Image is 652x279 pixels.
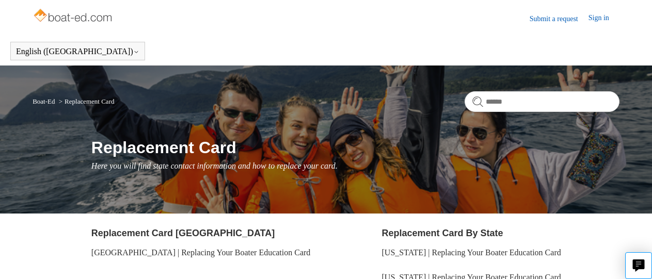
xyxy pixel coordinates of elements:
[33,97,55,105] a: Boat-Ed
[530,13,589,24] a: Submit a request
[33,97,57,105] li: Boat-Ed
[91,228,275,238] a: Replacement Card [GEOGRAPHIC_DATA]
[382,228,503,238] a: Replacement Card By State
[465,91,619,112] input: Search
[16,47,139,56] button: English ([GEOGRAPHIC_DATA])
[382,248,561,257] a: [US_STATE] | Replacing Your Boater Education Card
[91,248,311,257] a: [GEOGRAPHIC_DATA] | Replacing Your Boater Education Card
[33,6,115,27] img: Boat-Ed Help Center home page
[589,12,619,25] a: Sign in
[625,252,652,279] button: Live chat
[57,97,115,105] li: Replacement Card
[91,135,619,160] h1: Replacement Card
[91,160,619,172] p: Here you will find state contact information and how to replace your card.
